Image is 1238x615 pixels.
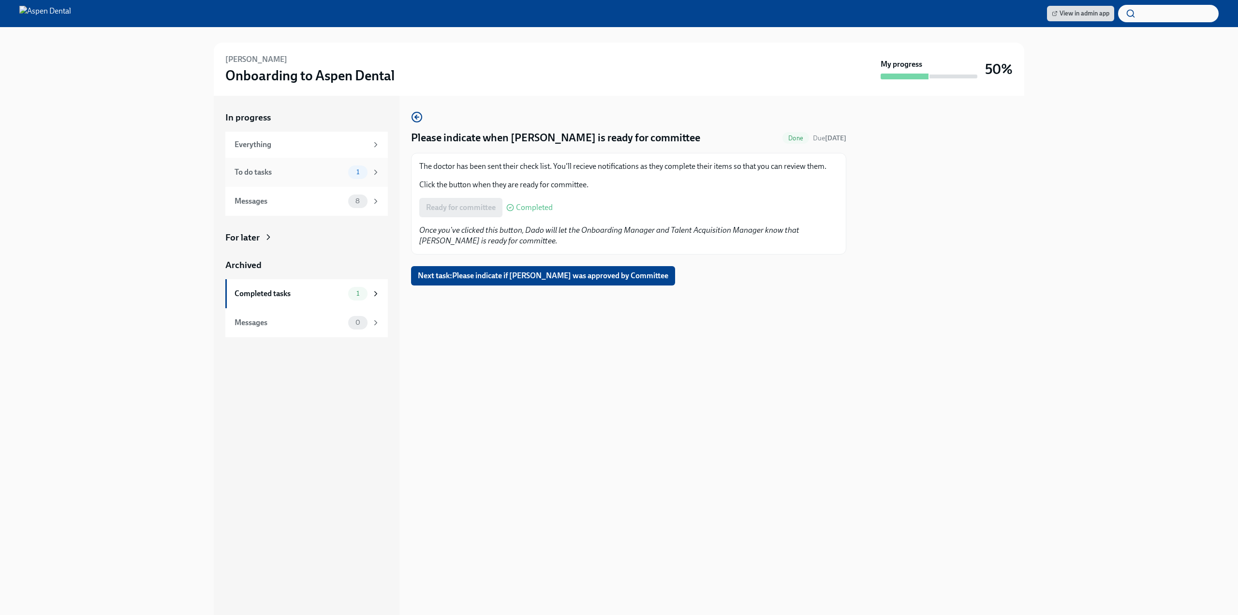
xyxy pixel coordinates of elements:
div: For later [225,231,260,244]
a: Completed tasks1 [225,279,388,308]
span: 1 [351,290,365,297]
span: 1 [351,168,365,176]
span: 8 [350,197,366,205]
em: Once you've clicked this button, Dado will let the Onboarding Manager and Talent Acquisition Mana... [419,225,799,245]
strong: [DATE] [825,134,846,142]
a: In progress [225,111,388,124]
div: Messages [235,317,344,328]
a: Archived [225,259,388,271]
p: The doctor has been sent their check list. You'll recieve notifications as they complete their it... [419,161,838,172]
div: Messages [235,196,344,207]
div: Completed tasks [235,288,344,299]
span: 0 [350,319,366,326]
p: Click the button when they are ready for committee. [419,180,838,190]
h3: 50% [985,60,1013,78]
h4: Please indicate when [PERSON_NAME] is ready for committee [411,131,700,145]
a: Messages0 [225,308,388,337]
a: Everything [225,132,388,158]
span: October 14th, 2025 10:00 [813,134,846,143]
img: Aspen Dental [19,6,71,21]
strong: My progress [881,59,922,70]
a: For later [225,231,388,244]
span: Done [782,135,809,142]
button: Next task:Please indicate if [PERSON_NAME] was approved by Committee [411,266,675,285]
span: View in admin app [1052,9,1109,18]
a: Messages8 [225,187,388,216]
h6: [PERSON_NAME] [225,54,287,65]
div: Everything [235,139,368,150]
span: Next task : Please indicate if [PERSON_NAME] was approved by Committee [418,271,668,281]
span: Due [813,134,846,142]
div: To do tasks [235,167,344,178]
span: Completed [516,204,553,211]
a: To do tasks1 [225,158,388,187]
a: View in admin app [1047,6,1114,21]
h3: Onboarding to Aspen Dental [225,67,395,84]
